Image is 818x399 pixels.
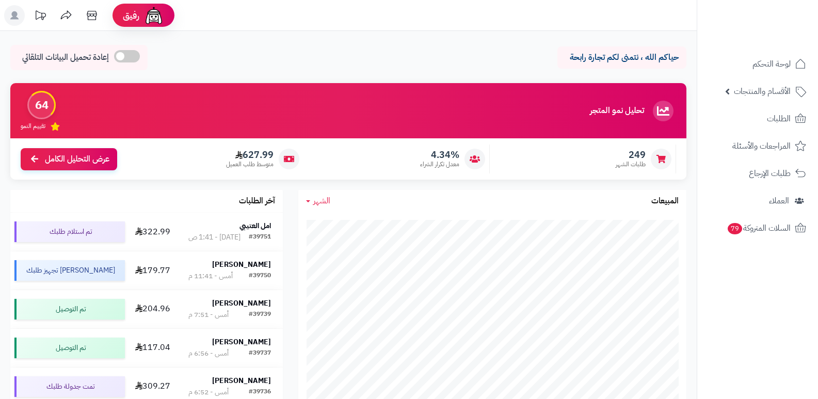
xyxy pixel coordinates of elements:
div: أمس - 11:41 م [188,271,233,281]
span: الشهر [313,195,330,207]
span: معدل تكرار الشراء [420,160,459,169]
img: ai-face.png [143,5,164,26]
div: #39737 [249,348,271,359]
div: أمس - 6:56 م [188,348,229,359]
div: تم استلام طلبك [14,221,125,242]
span: طلبات الشهر [616,160,646,169]
span: السلات المتروكة [727,221,791,235]
span: تقييم النمو [21,122,45,131]
h3: آخر الطلبات [239,197,275,206]
strong: [PERSON_NAME] [212,375,271,386]
div: تم التوصيل [14,299,125,320]
strong: [PERSON_NAME] [212,337,271,347]
a: لوحة التحكم [703,52,812,76]
span: لوحة التحكم [752,57,791,71]
span: العملاء [769,194,789,208]
span: عرض التحليل الكامل [45,153,109,165]
span: متوسط طلب العميل [226,160,274,169]
a: طلبات الإرجاع [703,161,812,186]
td: 179.77 [129,251,176,290]
span: 79 [727,222,743,235]
div: أمس - 7:51 م [188,310,229,320]
span: المراجعات والأسئلة [732,139,791,153]
div: #39736 [249,387,271,397]
td: 204.96 [129,290,176,328]
h3: تحليل نمو المتجر [590,106,644,116]
span: 627.99 [226,149,274,161]
span: الأقسام والمنتجات [734,84,791,99]
strong: امل العتيبي [239,220,271,231]
div: [DATE] - 1:41 ص [188,232,240,243]
strong: [PERSON_NAME] [212,259,271,270]
div: #39750 [249,271,271,281]
a: العملاء [703,188,812,213]
td: 117.04 [129,329,176,367]
a: المراجعات والأسئلة [703,134,812,158]
div: #39739 [249,310,271,320]
td: 322.99 [129,213,176,251]
div: تمت جدولة طلبك [14,376,125,397]
div: تم التوصيل [14,338,125,358]
strong: [PERSON_NAME] [212,298,271,309]
div: أمس - 6:52 م [188,387,229,397]
a: عرض التحليل الكامل [21,148,117,170]
h3: المبيعات [651,197,679,206]
span: 249 [616,149,646,161]
div: #39751 [249,232,271,243]
span: رفيق [123,9,139,22]
span: الطلبات [767,111,791,126]
p: حياكم الله ، نتمنى لكم تجارة رابحة [565,52,679,63]
div: [PERSON_NAME] تجهيز طلبك [14,260,125,281]
img: logo-2.png [748,9,808,30]
span: طلبات الإرجاع [749,166,791,181]
a: الشهر [306,195,330,207]
span: إعادة تحميل البيانات التلقائي [22,52,109,63]
a: الطلبات [703,106,812,131]
a: السلات المتروكة79 [703,216,812,241]
a: تحديثات المنصة [27,5,53,28]
span: 4.34% [420,149,459,161]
